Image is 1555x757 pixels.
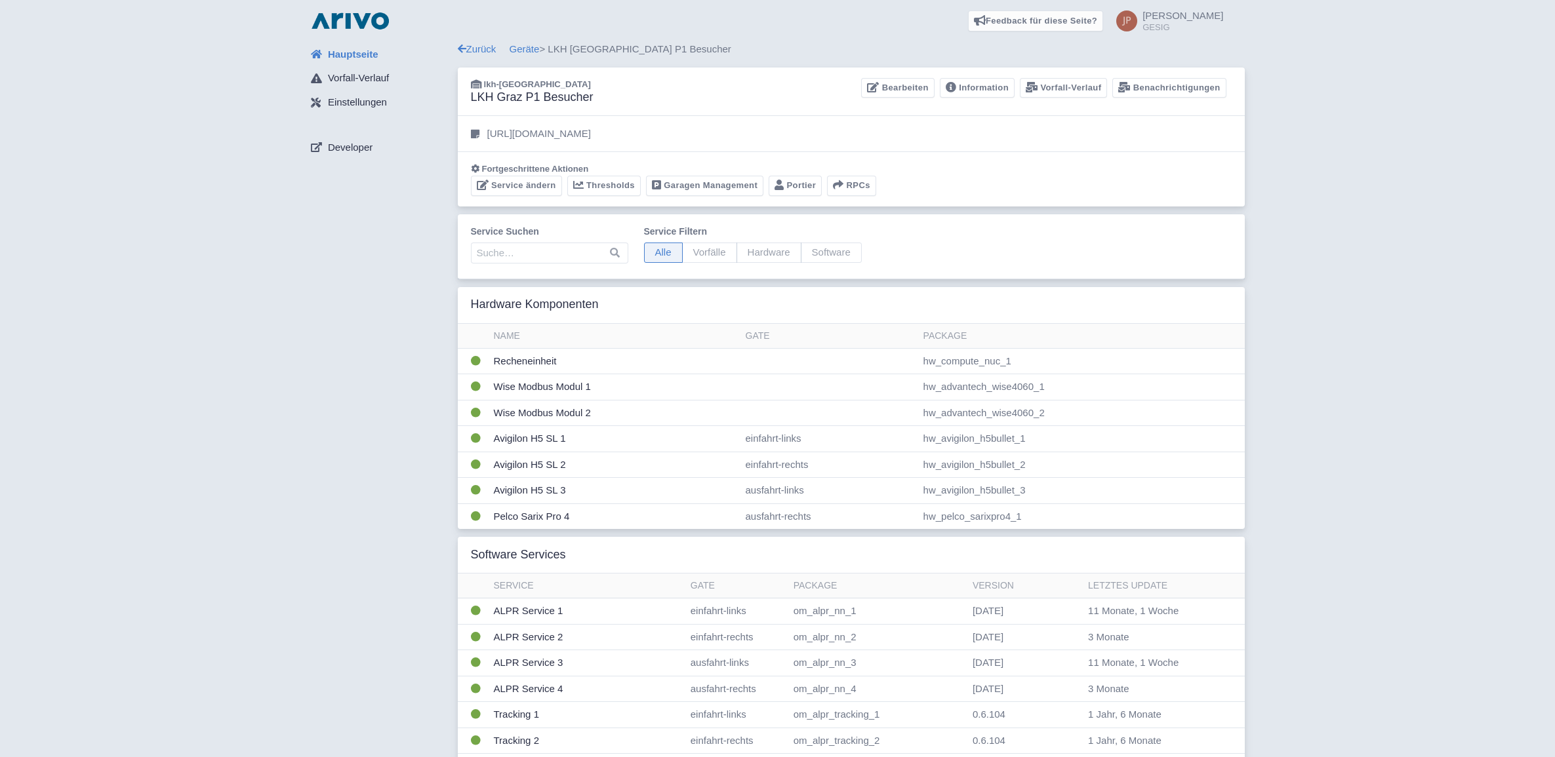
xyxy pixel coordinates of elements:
td: hw_pelco_sarixpro4_1 [918,503,1245,529]
td: ALPR Service 2 [489,624,685,650]
a: Feedback für diese Seite? [968,10,1104,31]
th: Gate [740,324,918,349]
td: ausfahrt-rechts [740,503,918,529]
td: ausfahrt-rechts [685,676,788,702]
a: Portier [769,176,822,196]
label: Service filtern [644,225,862,239]
td: Tracking 1 [489,702,685,728]
td: ALPR Service 1 [489,598,685,625]
a: Geräte [510,43,540,54]
td: einfahrt-rechts [740,452,918,478]
a: Benachrichtigungen [1112,78,1226,98]
a: Service ändern [471,176,562,196]
td: hw_compute_nuc_1 [918,348,1245,374]
td: einfahrt-links [685,598,788,625]
td: Recheneinheit [489,348,740,374]
td: ALPR Service 3 [489,650,685,676]
a: Vorfall-Verlauf [1020,78,1107,98]
th: Name [489,324,740,349]
td: hw_avigilon_h5bullet_3 [918,478,1245,504]
span: [DATE] [973,683,1003,694]
input: Suche… [471,243,628,263]
a: Information [940,78,1015,98]
h3: Hardware Komponenten [471,298,599,312]
span: Software [801,243,862,263]
span: 0.6.104 [973,708,1005,720]
a: Einstellungen [300,90,458,115]
a: [PERSON_NAME] GESIG [1108,10,1223,31]
td: Wise Modbus Modul 1 [489,374,740,400]
td: hw_avigilon_h5bullet_2 [918,452,1245,478]
span: lkh-[GEOGRAPHIC_DATA] [484,79,591,89]
td: Avigilon H5 SL 3 [489,478,740,504]
td: Pelco Sarix Pro 4 [489,503,740,529]
td: om_alpr_nn_4 [788,676,967,702]
div: > LKH [GEOGRAPHIC_DATA] P1 Besucher [458,42,1245,57]
th: Gate [685,573,788,598]
span: [DATE] [973,605,1003,616]
td: om_alpr_tracking_2 [788,728,967,754]
td: Avigilon H5 SL 2 [489,452,740,478]
td: 1 Jahr, 6 Monate [1083,702,1220,728]
span: [DATE] [973,631,1003,642]
td: hw_advantech_wise4060_2 [918,400,1245,426]
th: Service [489,573,685,598]
span: Hardware [737,243,801,263]
span: Developer [328,140,373,155]
span: Einstellungen [328,95,387,110]
small: GESIG [1142,23,1223,31]
td: Wise Modbus Modul 2 [489,400,740,426]
span: Vorfall-Verlauf [328,71,389,86]
td: 3 Monate [1083,676,1220,702]
a: Garagen Management [646,176,763,196]
td: einfahrt-rechts [685,728,788,754]
span: Alle [644,243,683,263]
td: hw_avigilon_h5bullet_1 [918,426,1245,452]
span: Vorfälle [682,243,737,263]
td: om_alpr_nn_3 [788,650,967,676]
td: om_alpr_nn_1 [788,598,967,625]
a: Bearbeiten [861,78,934,98]
span: 0.6.104 [973,735,1005,746]
a: Thresholds [567,176,641,196]
th: Package [918,324,1245,349]
a: Zurück [458,43,496,54]
td: einfahrt-rechts [685,624,788,650]
th: Version [967,573,1083,598]
span: Fortgeschrittene Aktionen [482,164,589,174]
td: hw_advantech_wise4060_1 [918,374,1245,400]
td: Tracking 2 [489,728,685,754]
th: Letztes Update [1083,573,1220,598]
button: RPCs [827,176,876,196]
td: ausfahrt-links [740,478,918,504]
td: om_alpr_tracking_1 [788,702,967,728]
td: einfahrt-links [685,702,788,728]
th: Package [788,573,967,598]
a: Vorfall-Verlauf [300,66,458,91]
p: [URL][DOMAIN_NAME] [487,126,591,142]
a: Hauptseite [300,42,458,67]
td: ausfahrt-links [685,650,788,676]
td: Avigilon H5 SL 1 [489,426,740,452]
a: Developer [300,135,458,160]
span: [DATE] [973,657,1003,668]
td: ALPR Service 4 [489,676,685,702]
td: 11 Monate, 1 Woche [1083,650,1220,676]
h3: LKH Graz P1 Besucher [471,90,594,105]
td: 11 Monate, 1 Woche [1083,598,1220,625]
span: Hauptseite [328,47,378,62]
span: [PERSON_NAME] [1142,10,1223,21]
td: om_alpr_nn_2 [788,624,967,650]
h3: Software Services [471,548,566,562]
img: logo [308,10,392,31]
label: Service suchen [471,225,628,239]
td: 3 Monate [1083,624,1220,650]
td: einfahrt-links [740,426,918,452]
td: 1 Jahr, 6 Monate [1083,728,1220,754]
